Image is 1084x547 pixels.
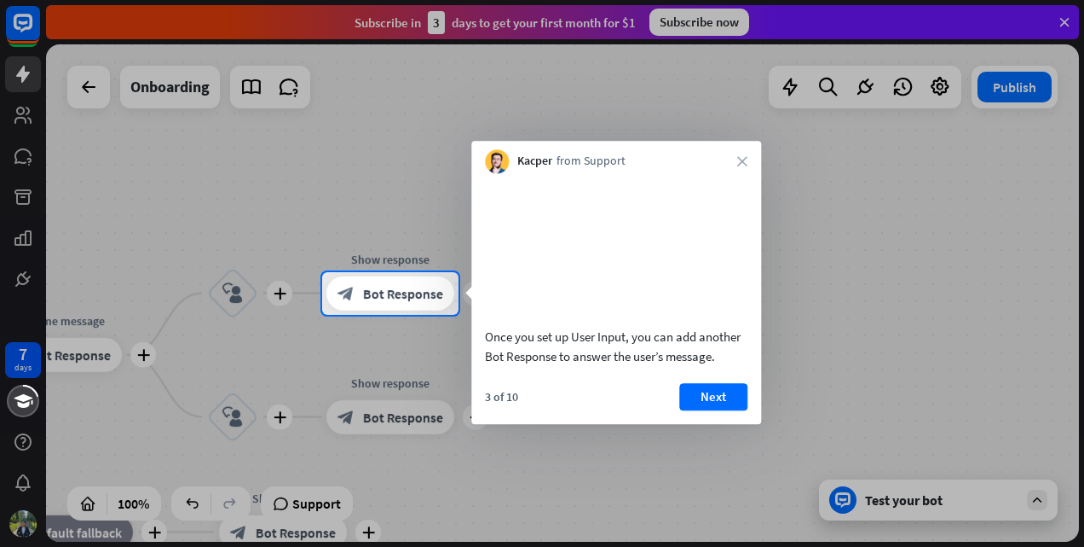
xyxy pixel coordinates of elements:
button: Next [679,383,747,410]
div: Once you set up User Input, you can add another Bot Response to answer the user’s message. [485,327,747,366]
div: 3 of 10 [485,389,518,404]
i: close [737,156,747,166]
span: from Support [556,154,626,171]
span: Bot Response [363,285,443,302]
button: Open LiveChat chat widget [14,7,65,58]
i: block_bot_response [337,285,355,302]
span: Kacper [517,154,552,171]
